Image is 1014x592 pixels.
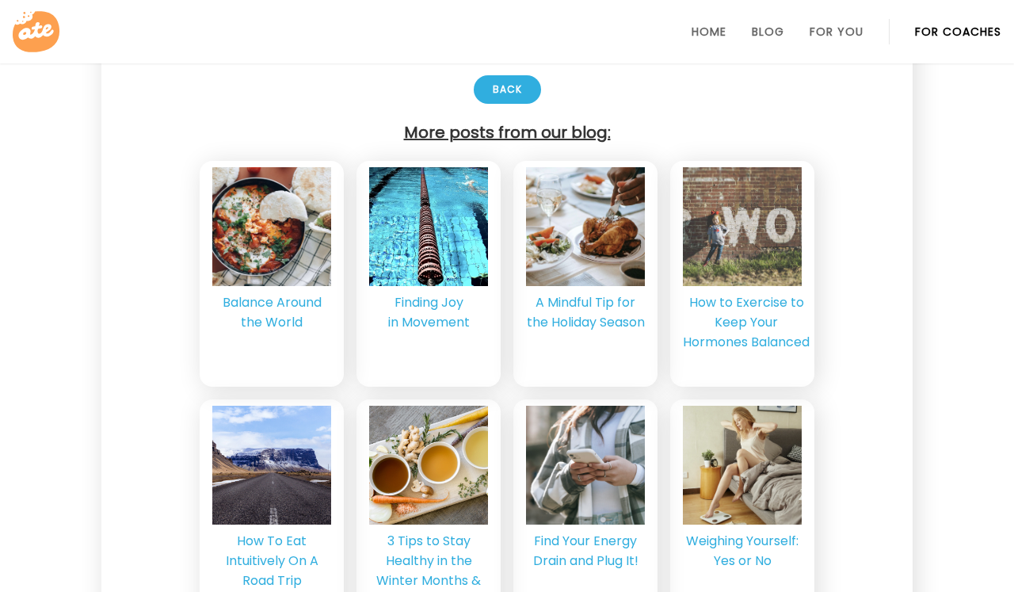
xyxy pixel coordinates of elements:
div: How to Exercise to Keep Your Hormones Balanced [683,292,810,352]
a: Image: Pexels - Nataliya VaitkevichBalance Around the World [200,161,344,387]
img: Winter nutrients to keep you healthy - Unsplash - Bluebird Provisions [340,406,518,525]
a: Home [692,25,726,38]
div: Back [474,75,541,104]
div: A Mindful Tip for the Holiday Season [526,292,645,332]
div: Weighing Yourself: Yes or No [683,531,802,571]
img: Finding joy in movement. Image: Pexels - Pixabay [295,167,562,286]
img: A sign on a brick wall that reads for women with a little girl standing in front of it [559,167,925,286]
img: Image: Pexels - Nataliya Vaitkevich [170,167,374,286]
img: Woman weighing herself after getting out of bed. Unsplash - alan KO [647,406,838,525]
img: Image: Pexels - Any Lane [482,167,690,286]
h4: More posts from our blog: [127,123,887,148]
a: Finding joy in movement. Image: Pexels - PixabayFinding Joy in Movement [356,161,501,387]
img: Road trip with mountains. Unsplash - Anders Jilden [170,406,375,525]
div: Balance Around the World [212,292,331,332]
a: Image: Pexels - Any LaneA Mindful Tip for the Holiday Season [513,161,658,387]
div: How To Eat Intuitively On A Road Trip [212,531,331,590]
a: A sign on a brick wall that reads for women with a little girl standing in front of it How to Exe... [670,161,814,387]
a: Blog [752,25,784,38]
div: Find Your Energy Drain and Plug It! [526,531,645,571]
div: Finding Joy in Movement [369,292,488,332]
a: For Coaches [915,25,1001,38]
a: For You [810,25,863,38]
img: Image: Pexels - Charlotte May [493,406,678,525]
